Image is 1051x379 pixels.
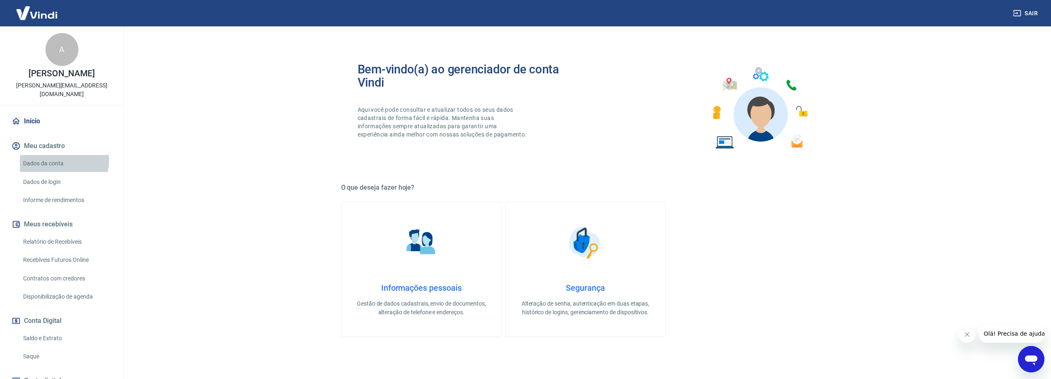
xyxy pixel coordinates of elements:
img: Informações pessoais [401,222,442,263]
h4: Segurança [519,283,652,293]
img: Imagem de um avatar masculino com diversos icones exemplificando as funcionalidades do gerenciado... [705,63,814,154]
a: SegurançaSegurançaAlteração de senha, autenticação em duas etapas, histórico de logins, gerenciam... [505,202,666,337]
a: Início [10,112,114,130]
h5: O que deseja fazer hoje? [341,184,830,192]
img: Vindi [10,0,64,26]
p: [PERSON_NAME][EMAIL_ADDRESS][DOMAIN_NAME] [7,81,117,99]
button: Meus recebíveis [10,215,114,233]
button: Conta Digital [10,312,114,330]
p: Gestão de dados cadastrais, envio de documentos, alteração de telefone e endereços. [355,299,488,317]
p: Alteração de senha, autenticação em duas etapas, histórico de logins, gerenciamento de dispositivos. [519,299,652,317]
a: Contratos com credores [20,270,114,287]
a: Disponibilização de agenda [20,288,114,305]
a: Dados da conta [20,155,114,172]
a: Recebíveis Futuros Online [20,252,114,268]
a: Informações pessoaisInformações pessoaisGestão de dados cadastrais, envio de documentos, alteraçã... [341,202,502,337]
div: A [45,33,78,66]
a: Informe de rendimentos [20,192,114,209]
a: Saque [20,348,114,365]
h2: Bem-vindo(a) ao gerenciador de conta Vindi [358,63,586,89]
p: [PERSON_NAME] [28,69,95,78]
button: Meu cadastro [10,137,114,155]
a: Saldo e Extrato [20,330,114,347]
span: Olá! Precisa de ajuda? [5,6,69,12]
h4: Informações pessoais [355,283,488,293]
iframe: Fechar mensagem [959,326,975,343]
a: Relatório de Recebíveis [20,233,114,250]
p: Aqui você pode consultar e atualizar todos os seus dados cadastrais de forma fácil e rápida. Mant... [358,106,529,139]
button: Sair [1011,6,1041,21]
img: Segurança [565,222,606,263]
iframe: Botão para abrir a janela de mensagens [1018,346,1044,372]
iframe: Mensagem da empresa [979,325,1044,343]
a: Dados de login [20,174,114,191]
